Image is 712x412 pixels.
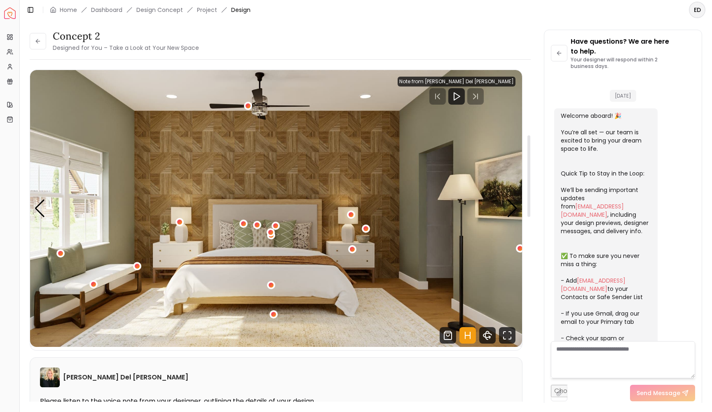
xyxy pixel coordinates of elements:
a: [EMAIL_ADDRESS][DOMAIN_NAME] [561,276,625,293]
a: Project [197,6,217,14]
a: Home [60,6,77,14]
p: Have questions? We are here to help. [571,37,695,56]
div: Note from [PERSON_NAME] Del [PERSON_NAME] [398,77,515,87]
button: ED [689,2,705,18]
svg: Fullscreen [499,327,515,344]
span: ED [690,2,705,17]
span: [DATE] [610,90,636,102]
svg: Play [452,91,461,101]
small: Designed for You – Take a Look at Your New Space [53,44,199,52]
div: 2 / 5 [30,70,522,347]
p: Please listen to the voice note from your designer, outlining the details of your design. [40,397,512,405]
div: Previous slide [34,199,45,218]
svg: Hotspots Toggle [459,327,476,344]
svg: 360 View [479,327,496,344]
div: Next slide [507,199,518,218]
svg: Shop Products from this design [440,327,456,344]
li: Design Concept [136,6,183,14]
h6: [PERSON_NAME] Del [PERSON_NAME] [63,372,188,382]
img: Design Render 2 [30,70,522,347]
h3: concept 2 [53,30,199,43]
a: [EMAIL_ADDRESS][DOMAIN_NAME] [561,202,624,219]
nav: breadcrumb [50,6,251,14]
p: Your designer will respond within 2 business days. [571,56,695,70]
a: Spacejoy [4,7,16,19]
a: Dashboard [91,6,122,14]
img: Spacejoy Logo [4,7,16,19]
div: Carousel [30,70,522,347]
span: Design [231,6,251,14]
img: Tina Martin Del Campo [40,368,60,387]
